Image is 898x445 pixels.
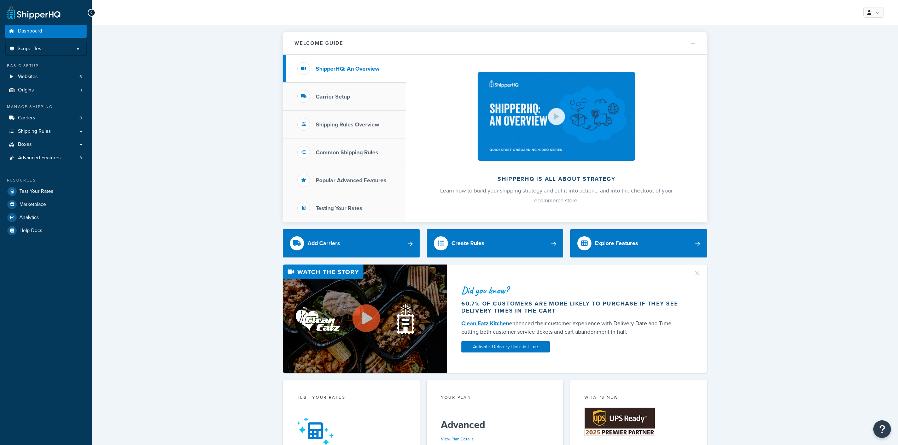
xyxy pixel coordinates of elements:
a: Carriers8 [5,112,87,125]
a: View Plan Details [441,436,474,442]
h3: Common Shipping Rules [316,149,378,156]
div: Test your rates [297,394,406,402]
span: Advanced Features [18,155,61,161]
a: Activate Delivery Date & Time [461,341,550,352]
li: Origins [5,84,87,97]
span: 3 [80,155,82,161]
div: Resources [5,177,87,183]
img: ShipperHQ is all about strategy [478,72,635,161]
div: 60.7% of customers are more likely to purchase if they see delivery times in the cart [461,300,685,314]
div: What's New [584,394,693,402]
span: Dashboard [18,28,42,34]
a: Help Docs [5,224,87,237]
div: Did you know? [461,285,685,295]
a: Explore Features [570,229,707,257]
span: 8 [80,115,82,121]
span: Help Docs [19,228,42,234]
a: Dashboard [5,25,87,38]
span: Carriers [18,115,35,121]
div: Your Plan [441,394,549,402]
button: Open Resource Center [873,420,891,438]
span: Websites [18,74,38,80]
h3: Shipping Rules Overview [316,121,379,128]
a: Add Carriers [283,229,420,257]
div: Explore Features [595,238,638,248]
span: Boxes [18,142,32,148]
span: Origins [18,87,34,93]
span: Shipping Rules [18,129,51,135]
a: Clean Eatz Kitchen [461,319,509,327]
h3: Testing Your Rates [316,205,362,212]
span: Marketplace [19,202,46,208]
span: 3 [80,74,82,80]
li: Advanced Features [5,152,87,165]
a: Marketplace [5,198,87,211]
h3: Popular Advanced Features [316,177,386,184]
h2: Welcome Guide [295,41,343,46]
h2: ShipperHQ is all about strategy [425,176,688,182]
a: Create Rules [427,229,564,257]
div: Add Carriers [308,238,340,248]
li: Carriers [5,112,87,125]
a: Boxes [5,138,87,151]
div: Manage Shipping [5,104,87,110]
span: Scope: Test [18,46,43,52]
a: Origins1 [5,84,87,97]
span: 1 [81,87,82,93]
span: Analytics [19,215,39,221]
div: Create Rules [451,238,484,248]
li: Websites [5,70,87,83]
h3: Carrier Setup [316,94,350,100]
a: Shipping Rules [5,125,87,138]
a: Test Your Rates [5,185,87,198]
h5: Advanced [441,419,549,431]
span: Learn how to build your shipping strategy and put it into action… and into the checkout of your e... [440,186,673,204]
a: Advanced Features3 [5,152,87,165]
span: Test Your Rates [19,189,53,195]
a: Websites3 [5,70,87,83]
div: Basic Setup [5,63,87,69]
img: Video thumbnail [283,265,447,373]
a: Analytics [5,211,87,224]
h3: ShipperHQ: An Overview [316,66,379,72]
button: Welcome Guide [283,32,707,55]
div: enhanced their customer experience with Delivery Date and Time — cutting both customer service ti... [461,319,685,336]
